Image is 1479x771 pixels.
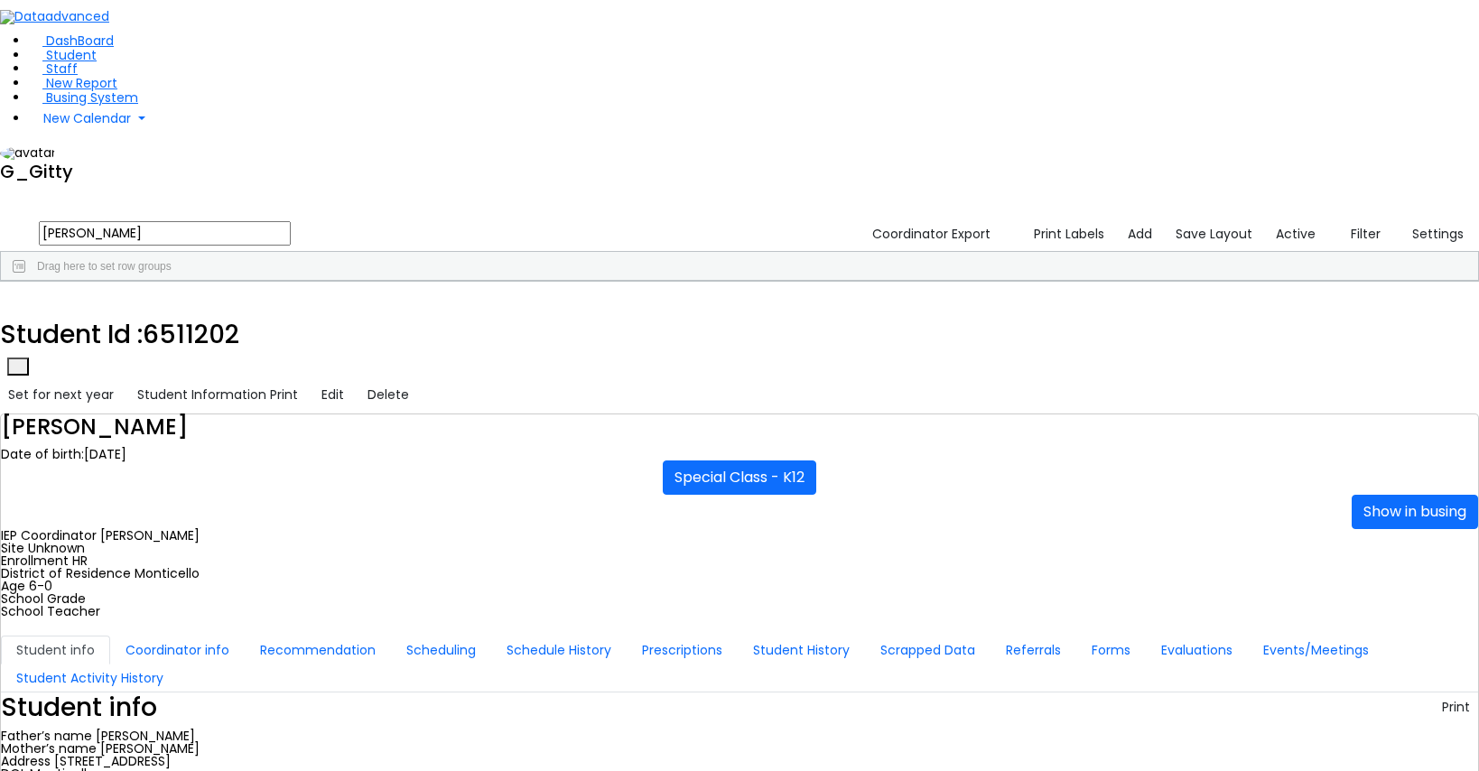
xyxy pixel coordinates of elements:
[29,32,114,50] a: DashBoard
[96,727,195,745] span: [PERSON_NAME]
[1,580,25,592] label: Age
[1,692,157,723] h3: Student info
[1076,636,1146,664] button: Forms
[37,260,172,273] span: Drag here to set row groups
[860,220,999,248] button: Coordinator Export
[1389,220,1472,248] button: Settings
[1,636,110,664] button: Student info
[46,74,117,92] span: New Report
[663,460,816,495] a: Special Class - K12
[143,317,239,352] span: 6511202
[43,109,131,127] span: New Calendar
[1,755,51,767] label: Address
[1327,220,1389,248] button: Filter
[1,529,97,542] label: IEP Coordinator
[1,448,84,460] label: Date of birth:
[491,636,627,664] button: Schedule History
[1120,220,1160,248] a: Add
[39,221,291,246] input: Search
[1,592,86,605] label: School Grade
[46,60,78,78] span: Staff
[313,381,352,409] button: Edit
[1363,501,1466,522] span: Show in busing
[29,88,138,107] a: Busing System
[1248,636,1384,664] button: Events/Meetings
[29,577,52,595] span: 6-0
[1,448,1478,460] div: [DATE]
[29,105,1479,132] a: New Calendar
[1434,693,1478,721] button: Print
[991,636,1076,664] button: Referrals
[1146,636,1248,664] button: Evaluations
[1,729,92,742] label: Father’s name
[1268,220,1324,248] label: Active
[28,539,85,557] span: Unknown
[29,74,117,92] a: New Report
[1352,495,1478,529] a: Show in busing
[1,414,1478,441] h4: [PERSON_NAME]
[359,381,417,409] button: Delete
[865,636,991,664] button: Scrapped Data
[110,636,245,664] button: Coordinator info
[29,46,97,64] a: Student
[46,46,97,64] span: Student
[245,636,391,664] button: Recommendation
[100,739,200,757] span: [PERSON_NAME]
[1,605,100,618] label: School Teacher
[129,381,306,409] button: Student Information Print
[1,554,69,567] label: Enrollment
[1013,220,1113,248] button: Print Labels
[46,88,138,107] span: Busing System
[1,542,24,554] label: Site
[1,742,97,755] label: Mother’s name
[1,664,179,692] button: Student Activity History
[1,567,131,580] label: District of Residence
[72,552,88,570] span: HR
[738,636,865,664] button: Student History
[46,32,114,50] span: DashBoard
[391,636,491,664] button: Scheduling
[54,752,171,770] span: [STREET_ADDRESS]
[135,564,200,582] span: Monticello
[627,636,738,664] button: Prescriptions
[1167,220,1260,248] button: Save Layout
[100,526,200,544] span: [PERSON_NAME]
[29,60,78,78] a: Staff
